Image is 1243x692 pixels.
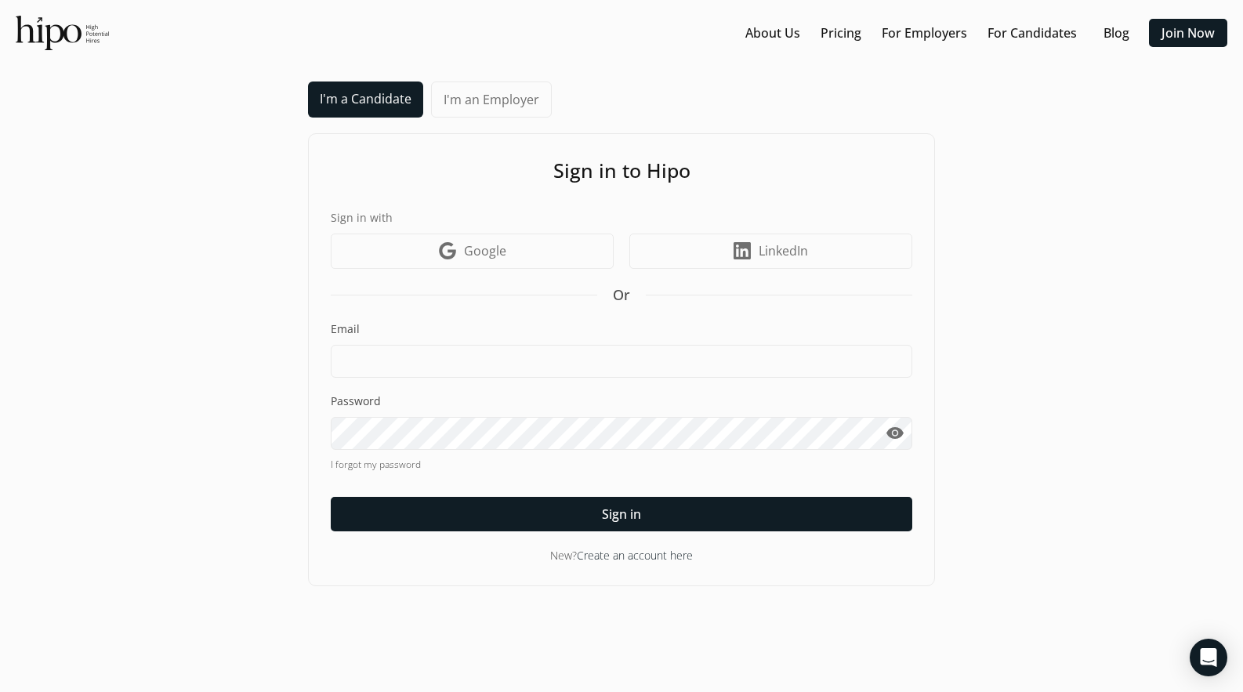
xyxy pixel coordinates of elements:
[759,241,808,260] span: LinkedIn
[331,393,912,409] label: Password
[331,209,912,226] label: Sign in with
[331,497,912,531] button: Sign in
[331,234,614,269] a: Google
[1190,639,1227,676] div: Open Intercom Messenger
[331,156,912,186] h1: Sign in to Hipo
[1103,24,1129,42] a: Blog
[745,24,800,42] a: About Us
[886,424,904,443] span: visibility
[331,458,912,472] a: I forgot my password
[16,16,109,50] img: official-logo
[613,284,630,306] span: Or
[464,241,506,260] span: Google
[739,19,806,47] button: About Us
[882,24,967,42] a: For Employers
[629,234,912,269] a: LinkedIn
[988,24,1077,42] a: For Candidates
[1161,24,1215,42] a: Join Now
[1149,19,1227,47] button: Join Now
[331,321,912,337] label: Email
[877,417,912,450] button: visibility
[431,82,552,118] a: I'm an Employer
[308,82,423,118] a: I'm a Candidate
[602,505,641,524] span: Sign in
[981,19,1083,47] button: For Candidates
[814,19,868,47] button: Pricing
[821,24,861,42] a: Pricing
[1091,19,1141,47] button: Blog
[331,547,912,563] div: New?
[875,19,973,47] button: For Employers
[577,548,693,563] a: Create an account here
